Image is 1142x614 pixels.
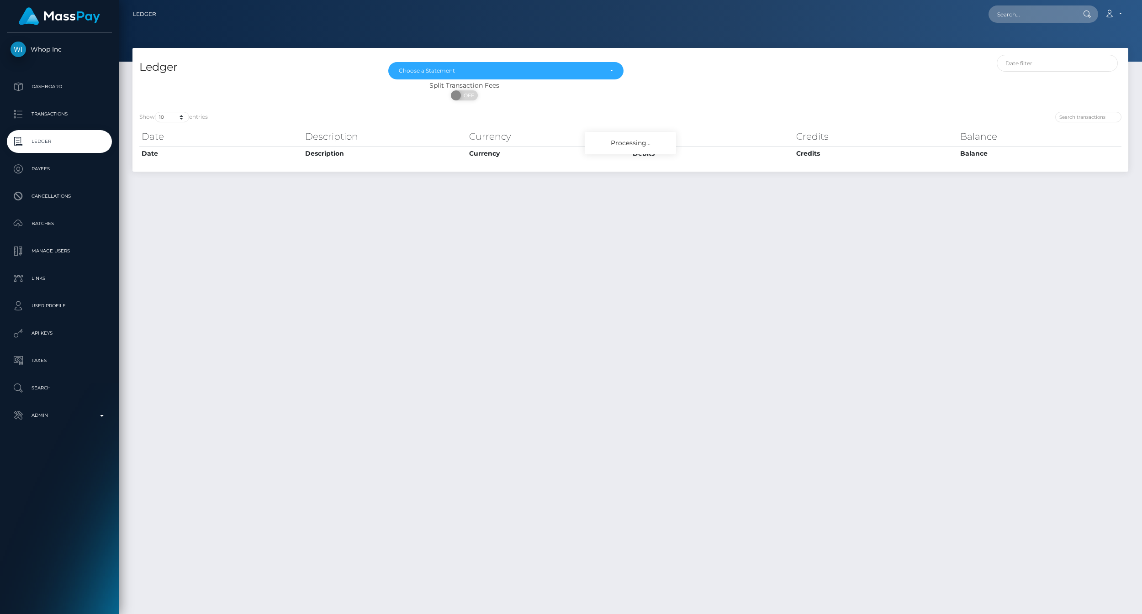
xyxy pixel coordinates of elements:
[467,146,630,161] th: Currency
[7,322,112,345] a: API Keys
[794,146,957,161] th: Credits
[139,146,303,161] th: Date
[7,75,112,98] a: Dashboard
[303,127,466,146] th: Description
[7,349,112,372] a: Taxes
[11,244,108,258] p: Manage Users
[11,217,108,231] p: Batches
[7,267,112,290] a: Links
[1055,112,1121,122] input: Search transactions
[11,42,26,57] img: Whop Inc
[7,240,112,262] a: Manage Users
[7,377,112,399] a: Search
[630,146,794,161] th: Debits
[7,130,112,153] a: Ledger
[19,7,100,25] img: MassPay Logo
[7,404,112,427] a: Admin
[303,146,466,161] th: Description
[11,381,108,395] p: Search
[155,112,189,122] select: Showentries
[467,127,630,146] th: Currency
[388,62,624,79] button: Choose a Statement
[7,212,112,235] a: Batches
[11,354,108,367] p: Taxes
[456,90,479,100] span: OFF
[139,59,375,75] h4: Ledger
[11,326,108,340] p: API Keys
[133,5,156,24] a: Ledger
[132,81,796,90] div: Split Transaction Fees
[11,272,108,285] p: Links
[11,189,108,203] p: Cancellations
[958,146,1121,161] th: Balance
[11,299,108,313] p: User Profile
[585,132,676,154] div: Processing...
[7,157,112,180] a: Payees
[7,294,112,317] a: User Profile
[139,127,303,146] th: Date
[989,5,1074,23] input: Search...
[11,135,108,148] p: Ledger
[958,127,1121,146] th: Balance
[11,409,108,422] p: Admin
[399,67,603,74] div: Choose a Statement
[11,162,108,176] p: Payees
[7,185,112,208] a: Cancellations
[7,103,112,126] a: Transactions
[7,45,112,53] span: Whop Inc
[11,107,108,121] p: Transactions
[794,127,957,146] th: Credits
[997,55,1118,72] input: Date filter
[11,80,108,94] p: Dashboard
[139,112,208,122] label: Show entries
[630,127,794,146] th: Debits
